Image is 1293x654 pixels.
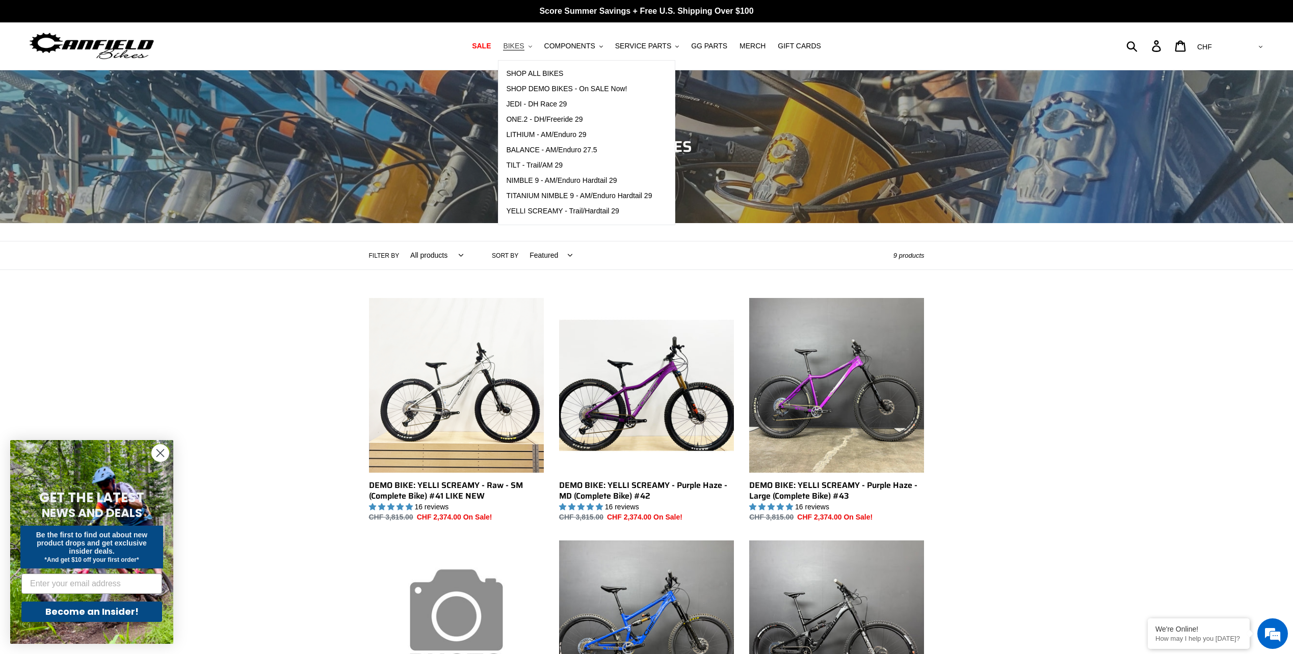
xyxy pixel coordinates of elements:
[610,39,684,53] button: SERVICE PARTS
[544,42,595,50] span: COMPONENTS
[36,531,148,555] span: Be the first to find out about new product drops and get exclusive insider deals.
[498,204,659,219] a: YELLI SCREAMY - Trail/Hardtail 29
[506,85,627,93] span: SHOP DEMO BIKES - On SALE Now!
[506,207,619,215] span: YELLI SCREAMY - Trail/Hardtail 29
[151,444,169,462] button: Close dialog
[1155,635,1242,642] p: How may I help you today?
[59,128,141,231] span: We're online!
[11,56,27,71] div: Navigation go back
[615,42,671,50] span: SERVICE PARTS
[472,42,491,50] span: SALE
[506,161,563,170] span: TILT - Trail/AM 29
[498,173,659,188] a: NIMBLE 9 - AM/Enduro Hardtail 29
[467,39,496,53] a: SALE
[44,556,139,563] span: *And get $10 off your first order*
[893,252,925,259] span: 9 products
[498,127,659,143] a: LITHIUM - AM/Enduro 29
[21,574,162,594] input: Enter your email address
[5,278,194,314] textarea: Type your message and hit 'Enter'
[506,146,597,154] span: BALANCE - AM/Enduro 27.5
[498,39,537,53] button: BIKES
[369,251,400,260] label: Filter by
[68,57,187,70] div: Chat with us now
[498,158,659,173] a: TILT - Trail/AM 29
[167,5,192,30] div: Minimize live chat window
[506,176,617,185] span: NIMBLE 9 - AM/Enduro Hardtail 29
[686,39,732,53] a: GG PARTS
[33,51,58,76] img: d_696896380_company_1647369064580_696896380
[39,488,144,507] span: GET THE LATEST
[1132,35,1158,57] input: Search
[778,42,821,50] span: GIFT CARDS
[498,188,659,204] a: TITANIUM NIMBLE 9 - AM/Enduro Hardtail 29
[506,100,567,108] span: JEDI - DH Race 29
[42,505,142,521] span: NEWS AND DEALS
[498,97,659,112] a: JEDI - DH Race 29
[28,30,155,62] img: Canfield Bikes
[773,39,826,53] a: GIFT CARDS
[506,69,563,78] span: SHOP ALL BIKES
[498,112,659,127] a: ONE.2 - DH/Freeride 29
[498,143,659,158] a: BALANCE - AM/Enduro 27.5
[492,251,518,260] label: Sort by
[506,115,583,124] span: ONE.2 - DH/Freeride 29
[691,42,727,50] span: GG PARTS
[498,66,659,81] a: SHOP ALL BIKES
[498,81,659,97] a: SHOP DEMO BIKES - On SALE Now!
[539,39,608,53] button: COMPONENTS
[506,130,586,139] span: LITHIUM - AM/Enduro 29
[734,39,771,53] a: MERCH
[506,192,652,200] span: TITANIUM NIMBLE 9 - AM/Enduro Hardtail 29
[1155,625,1242,633] div: We're Online!
[21,602,162,622] button: Become an Insider!
[740,42,766,50] span: MERCH
[503,42,524,50] span: BIKES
